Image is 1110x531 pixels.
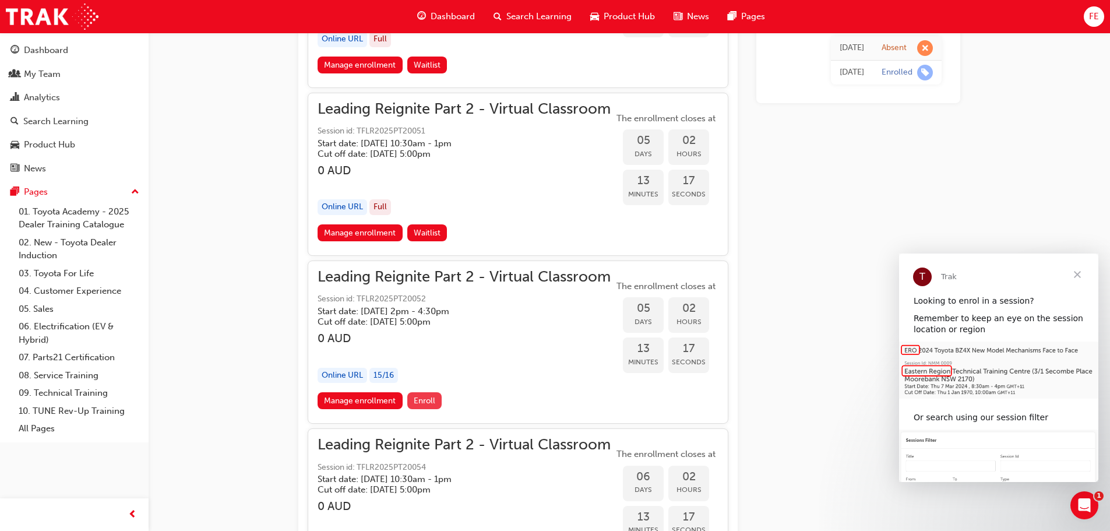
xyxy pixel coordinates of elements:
[24,68,61,81] div: My Team
[718,5,774,29] a: pages-iconPages
[369,31,391,47] div: Full
[14,318,144,349] a: 06. Electrification (EV & Hybrid)
[14,420,144,438] a: All Pages
[318,270,611,284] span: Leading Reignite Part 2 - Virtual Classroom
[407,57,447,73] button: Waitlist
[623,483,664,497] span: Days
[899,254,1098,482] iframe: Intercom live chat message
[14,234,144,265] a: 02. New - Toyota Dealer Induction
[623,174,664,188] span: 13
[318,138,592,149] h5: Start date: [DATE] 10:30am - 1pm
[5,158,144,180] a: News
[623,134,664,147] span: 05
[614,112,718,125] span: The enrollment closes at
[318,293,611,306] span: Session id: TFLR2025PT20052
[24,185,48,199] div: Pages
[318,125,611,138] span: Session id: TFLR2025PT20051
[623,470,664,484] span: 06
[623,315,664,329] span: Days
[484,5,581,29] a: search-iconSearch Learning
[414,228,441,238] span: Waitlist
[664,5,718,29] a: news-iconNews
[14,203,144,234] a: 01. Toyota Academy - 2025 Dealer Training Catalogue
[6,3,98,30] img: Trak
[614,280,718,293] span: The enrollment closes at
[1084,6,1104,27] button: FE
[318,332,611,345] h3: 0 AUD
[318,149,592,159] h5: Cut off date: [DATE] 5:00pm
[24,162,46,175] div: News
[5,111,144,132] a: Search Learning
[687,10,709,23] span: News
[318,270,718,414] button: Leading Reignite Part 2 - Virtual ClassroomSession id: TFLR2025PT20052Start date: [DATE] 2pm - 4:...
[5,181,144,203] button: Pages
[581,5,664,29] a: car-iconProduct Hub
[10,164,19,174] span: news-icon
[318,224,403,241] a: Manage enrollment
[741,10,765,23] span: Pages
[414,60,441,70] span: Waitlist
[318,474,592,484] h5: Start date: [DATE] 10:30am - 1pm
[14,282,144,300] a: 04. Customer Experience
[23,115,89,128] div: Search Learning
[24,91,60,104] div: Analytics
[131,185,139,200] span: up-icon
[10,93,19,103] span: chart-icon
[668,174,709,188] span: 17
[14,349,144,367] a: 07. Parts21 Certification
[318,57,403,73] a: Manage enrollment
[14,300,144,318] a: 05. Sales
[1070,491,1098,519] iframe: Intercom live chat
[14,384,144,402] a: 09. Technical Training
[10,140,19,150] span: car-icon
[1094,491,1104,501] span: 1
[10,69,19,80] span: people-icon
[407,224,447,241] button: Waitlist
[318,199,367,215] div: Online URL
[668,470,709,484] span: 02
[668,356,709,369] span: Seconds
[318,368,367,384] div: Online URL
[590,9,599,24] span: car-icon
[840,66,864,79] div: Tue Jun 17 2025 15:19:01 GMT+1000 (Australian Eastern Standard Time)
[1089,10,1099,23] span: FE
[408,5,484,29] a: guage-iconDashboard
[318,392,403,409] a: Manage enrollment
[318,500,611,513] h3: 0 AUD
[5,134,144,156] a: Product Hub
[614,448,718,461] span: The enrollment closes at
[5,37,144,181] button: DashboardMy TeamAnalyticsSearch LearningProduct HubNews
[417,9,426,24] span: guage-icon
[318,306,592,317] h5: Start date: [DATE] 2pm - 4:30pm
[14,402,144,420] a: 10. TUNE Rev-Up Training
[318,31,367,47] div: Online URL
[128,508,137,522] span: prev-icon
[10,117,19,127] span: search-icon
[414,396,435,406] span: Enroll
[604,10,655,23] span: Product Hub
[668,134,709,147] span: 02
[674,9,682,24] span: news-icon
[318,164,611,177] h3: 0 AUD
[623,356,664,369] span: Minutes
[318,461,611,474] span: Session id: TFLR2025PT20054
[318,103,718,246] button: Leading Reignite Part 2 - Virtual ClassroomSession id: TFLR2025PT20051Start date: [DATE] 10:30am ...
[10,45,19,56] span: guage-icon
[623,147,664,161] span: Days
[882,43,907,54] div: Absent
[668,188,709,201] span: Seconds
[668,147,709,161] span: Hours
[623,188,664,201] span: Minutes
[728,9,737,24] span: pages-icon
[5,87,144,108] a: Analytics
[917,65,933,80] span: learningRecordVerb_ENROLL-icon
[318,484,592,495] h5: Cut off date: [DATE] 5:00pm
[840,41,864,55] div: Wed Aug 27 2025 14:00:00 GMT+1000 (Australian Eastern Standard Time)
